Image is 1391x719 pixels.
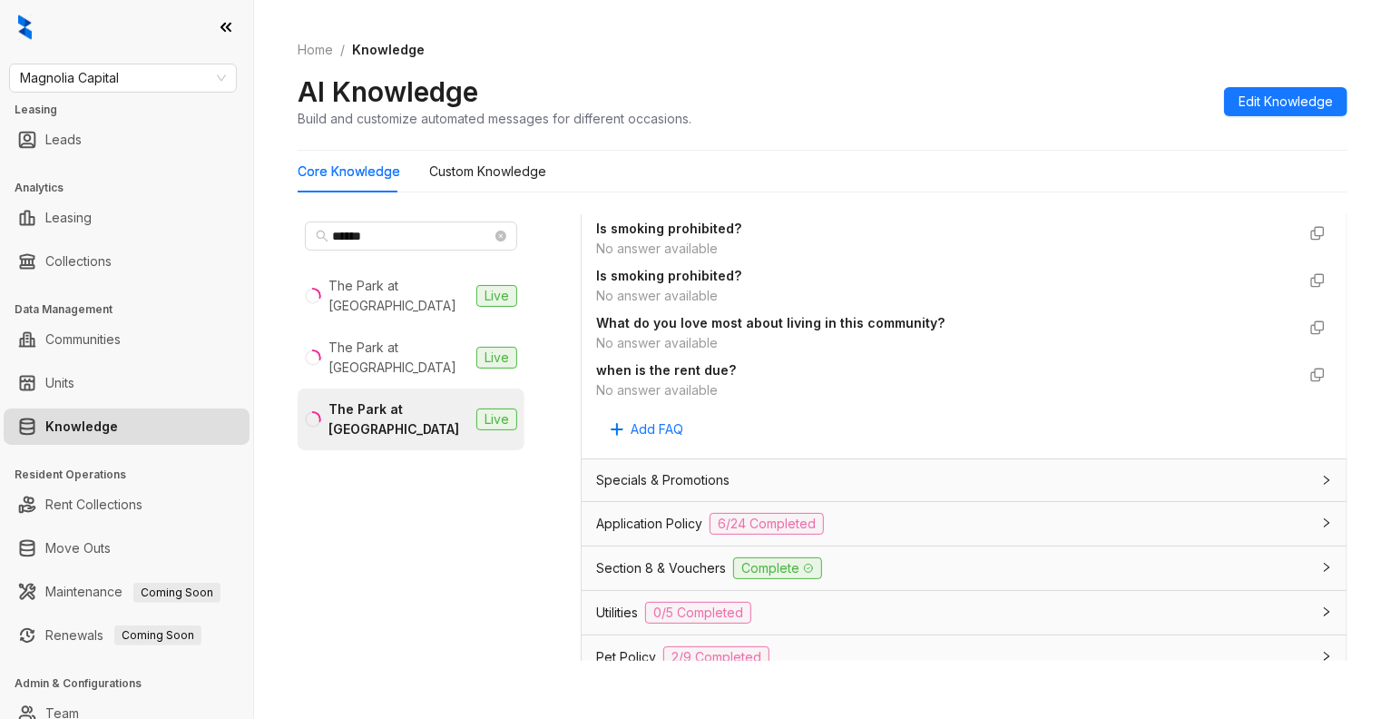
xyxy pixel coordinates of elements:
a: Units [45,365,74,401]
span: Live [476,347,517,369]
div: Custom Knowledge [429,162,546,182]
strong: Is smoking prohibited? [596,221,741,236]
a: Home [294,40,337,60]
span: Live [476,285,517,307]
div: Pet Policy2/9 Completed [582,635,1347,679]
div: Core Knowledge [298,162,400,182]
h3: Admin & Configurations [15,675,253,692]
div: No answer available [596,239,1296,259]
span: collapsed [1321,562,1332,573]
span: Add FAQ [631,419,683,439]
div: The Park at [GEOGRAPHIC_DATA] [328,276,469,316]
div: Section 8 & VouchersComplete [582,547,1347,590]
li: Move Outs [4,530,250,566]
span: collapsed [1321,475,1332,486]
span: Edit Knowledge [1239,92,1333,112]
h3: Data Management [15,301,253,318]
a: Rent Collections [45,487,142,523]
span: search [316,230,328,242]
span: Knowledge [352,42,425,57]
span: Coming Soon [114,625,201,645]
a: Move Outs [45,530,111,566]
span: 6/24 Completed [710,513,824,535]
li: Communities [4,321,250,358]
button: Add FAQ [596,415,698,444]
a: Leasing [45,200,92,236]
div: The Park at [GEOGRAPHIC_DATA] [328,338,469,378]
div: Specials & Promotions [582,459,1347,501]
a: Leads [45,122,82,158]
li: Rent Collections [4,487,250,523]
span: Live [476,409,517,430]
div: Application Policy6/24 Completed [582,502,1347,546]
span: Pet Policy [596,647,656,667]
li: Units [4,365,250,401]
h3: Resident Operations [15,467,253,483]
span: Application Policy [596,514,702,534]
strong: Is smoking prohibited? [596,268,741,283]
span: collapsed [1321,517,1332,528]
a: Communities [45,321,121,358]
li: Maintenance [4,574,250,610]
span: Section 8 & Vouchers [596,558,726,578]
div: No answer available [596,286,1296,306]
span: Specials & Promotions [596,470,730,490]
span: 2/9 Completed [663,646,769,668]
h3: Leasing [15,102,253,118]
span: close-circle [495,231,506,241]
span: collapsed [1321,606,1332,617]
li: Knowledge [4,409,250,445]
h2: AI Knowledge [298,74,478,109]
a: Collections [45,243,112,280]
span: Complete [733,557,822,579]
a: RenewalsComing Soon [45,617,201,654]
div: No answer available [596,380,1296,400]
li: Renewals [4,617,250,654]
span: Magnolia Capital [20,64,226,92]
span: collapsed [1321,651,1332,662]
div: Utilities0/5 Completed [582,591,1347,635]
strong: when is the rent due? [596,362,736,378]
strong: What do you love most about living in this community? [596,315,945,330]
div: No answer available [596,333,1296,353]
span: Utilities [596,603,638,623]
li: / [340,40,345,60]
img: logo [18,15,32,40]
span: Coming Soon [133,583,220,603]
span: 0/5 Completed [645,602,751,624]
h3: Analytics [15,180,253,196]
li: Collections [4,243,250,280]
a: Knowledge [45,409,118,445]
div: Build and customize automated messages for different occasions. [298,109,691,128]
li: Leads [4,122,250,158]
div: The Park at [GEOGRAPHIC_DATA] [328,399,469,439]
li: Leasing [4,200,250,236]
button: Edit Knowledge [1224,87,1347,116]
